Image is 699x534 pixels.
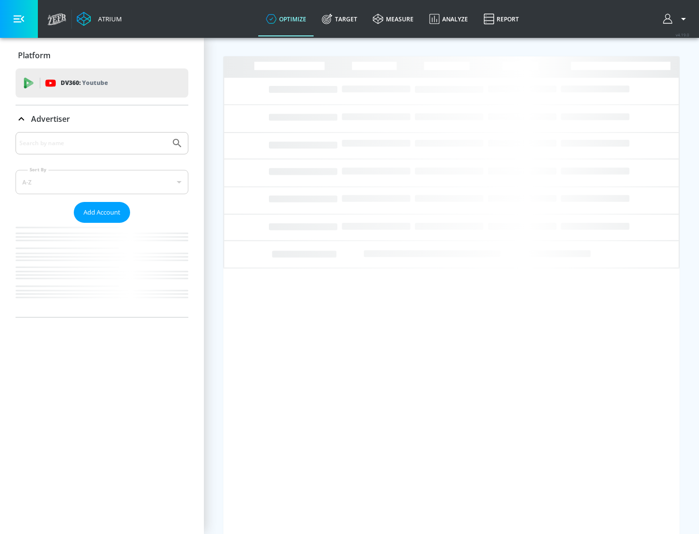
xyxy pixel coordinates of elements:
div: Platform [16,42,188,69]
input: Search by name [19,137,166,150]
p: Platform [18,50,50,61]
a: measure [365,1,421,36]
div: Advertiser [16,105,188,133]
span: v 4.19.0 [676,32,689,37]
p: DV360: [61,78,108,88]
a: optimize [258,1,314,36]
span: Add Account [83,207,120,218]
a: Analyze [421,1,476,36]
button: Add Account [74,202,130,223]
a: Atrium [77,12,122,26]
p: Youtube [82,78,108,88]
div: DV360: Youtube [16,68,188,98]
label: Sort By [28,167,49,173]
div: A-Z [16,170,188,194]
a: Target [314,1,365,36]
nav: list of Advertiser [16,223,188,317]
div: Atrium [94,15,122,23]
a: Report [476,1,527,36]
p: Advertiser [31,114,70,124]
div: Advertiser [16,132,188,317]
